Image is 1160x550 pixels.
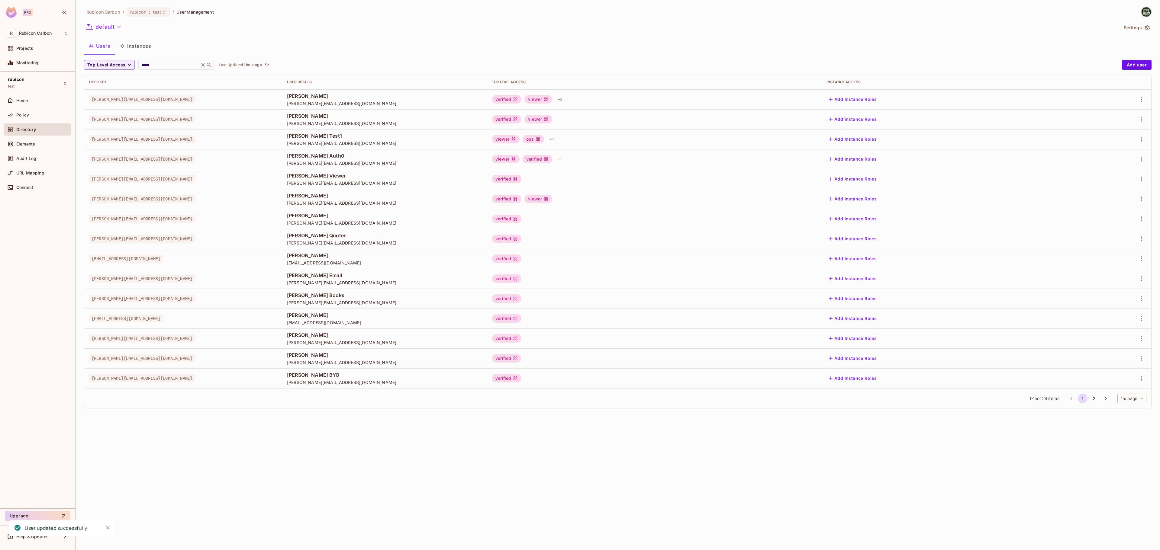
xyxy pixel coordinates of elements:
[826,174,879,184] button: Add Instance Roles
[524,95,552,104] div: viewer
[89,334,195,342] span: [PERSON_NAME][EMAIL_ADDRESS][DOMAIN_NAME]
[492,334,521,343] div: verified
[89,115,195,123] span: [PERSON_NAME][EMAIL_ADDRESS][DOMAIN_NAME]
[524,115,552,123] div: viewer
[826,294,879,303] button: Add Instance Roles
[826,94,879,104] button: Add Instance Roles
[89,95,195,103] span: [PERSON_NAME][EMAIL_ADDRESS][DOMAIN_NAME]
[1121,23,1152,33] button: Settings
[89,315,163,322] span: [EMAIL_ADDRESS][DOMAIN_NAME]
[287,172,482,179] span: [PERSON_NAME] Viewer
[492,274,521,283] div: verified
[86,9,120,15] span: the active workspace
[287,192,482,199] span: [PERSON_NAME]
[287,180,482,186] span: [PERSON_NAME][EMAIL_ADDRESS][DOMAIN_NAME]
[287,232,482,239] span: [PERSON_NAME] Quotes
[16,156,36,161] span: Audit Log
[492,374,521,382] div: verified
[826,194,879,204] button: Add Instance Roles
[492,235,521,243] div: verified
[16,60,39,65] span: Monitoring
[287,220,482,226] span: [PERSON_NAME][EMAIL_ADDRESS][DOMAIN_NAME]
[16,46,33,51] span: Projects
[287,272,482,279] span: [PERSON_NAME] Email
[7,29,16,37] span: R
[492,135,520,143] div: viewer
[492,294,521,303] div: verified
[523,135,544,143] div: ops
[16,127,36,132] span: Directory
[287,80,482,85] div: User Details
[115,38,156,53] button: Instances
[89,295,195,302] span: [PERSON_NAME][EMAIL_ADDRESS][DOMAIN_NAME]
[16,98,28,103] span: Home
[25,524,87,532] div: User updated successfully
[89,374,195,382] span: [PERSON_NAME][EMAIL_ADDRESS][DOMAIN_NAME]
[84,22,124,32] button: default
[89,235,195,243] span: [PERSON_NAME][EMAIL_ADDRESS][DOMAIN_NAME]
[287,372,482,378] span: [PERSON_NAME] BYO
[287,113,482,119] span: [PERSON_NAME]
[130,9,147,15] span: rubicon
[492,314,521,323] div: verified
[826,314,879,323] button: Add Instance Roles
[84,60,135,70] button: Top Level Access
[1029,395,1059,402] span: 1 - 15 of 29 items
[8,84,15,89] span: test
[287,212,482,219] span: [PERSON_NAME]
[19,31,52,36] span: Workspace: Rubicon Carbon
[6,7,17,18] img: SReyMgAAAABJRU5ErkJggg==
[89,195,195,203] span: [PERSON_NAME][EMAIL_ADDRESS][DOMAIN_NAME]
[287,340,482,345] span: [PERSON_NAME][EMAIL_ADDRESS][DOMAIN_NAME]
[263,61,271,69] button: refresh
[492,80,817,85] div: Top Level Access
[89,255,163,263] span: [EMAIL_ADDRESS][DOMAIN_NAME]
[89,275,195,283] span: [PERSON_NAME][EMAIL_ADDRESS][DOMAIN_NAME]
[16,113,29,117] span: Policy
[287,93,482,99] span: [PERSON_NAME]
[492,195,521,203] div: verified
[287,252,482,259] span: [PERSON_NAME]
[492,354,521,363] div: verified
[89,135,195,143] span: [PERSON_NAME][EMAIL_ADDRESS][DOMAIN_NAME]
[219,62,262,67] p: Last Updated 1 hour ago
[172,9,174,15] li: /
[547,134,556,144] div: + 1
[826,373,879,383] button: Add Instance Roles
[555,94,565,104] div: + 2
[16,142,35,146] span: Elements
[89,80,277,85] div: User Key
[492,254,521,263] div: verified
[103,523,112,532] button: Close
[287,280,482,286] span: [PERSON_NAME][EMAIL_ADDRESS][DOMAIN_NAME]
[826,334,879,343] button: Add Instance Roles
[87,61,125,69] span: Top Level Access
[1122,60,1152,70] button: Add user
[149,10,151,14] span: :
[123,9,124,15] li: /
[287,292,482,299] span: [PERSON_NAME] Books
[287,120,482,126] span: [PERSON_NAME][EMAIL_ADDRESS][DOMAIN_NAME]
[287,312,482,318] span: [PERSON_NAME]
[287,140,482,146] span: [PERSON_NAME][EMAIL_ADDRESS][DOMAIN_NAME]
[264,62,269,68] span: refresh
[826,353,879,363] button: Add Instance Roles
[1065,394,1111,403] nav: pagination navigation
[89,155,195,163] span: [PERSON_NAME][EMAIL_ADDRESS][DOMAIN_NAME]
[16,171,44,175] span: URL Mapping
[1078,394,1087,403] button: page 1
[826,234,879,244] button: Add Instance Roles
[826,154,879,164] button: Add Instance Roles
[23,9,33,16] div: Pro
[84,38,115,53] button: Users
[287,260,482,266] span: [EMAIL_ADDRESS][DOMAIN_NAME]
[1101,394,1110,403] button: Go to next page
[492,95,521,104] div: verified
[287,133,482,139] span: [PERSON_NAME] Test1
[287,200,482,206] span: [PERSON_NAME][EMAIL_ADDRESS][DOMAIN_NAME]
[287,352,482,358] span: [PERSON_NAME]
[287,240,482,246] span: [PERSON_NAME][EMAIL_ADDRESS][DOMAIN_NAME]
[89,354,195,362] span: [PERSON_NAME][EMAIL_ADDRESS][DOMAIN_NAME]
[153,9,162,15] span: test
[826,274,879,283] button: Add Instance Roles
